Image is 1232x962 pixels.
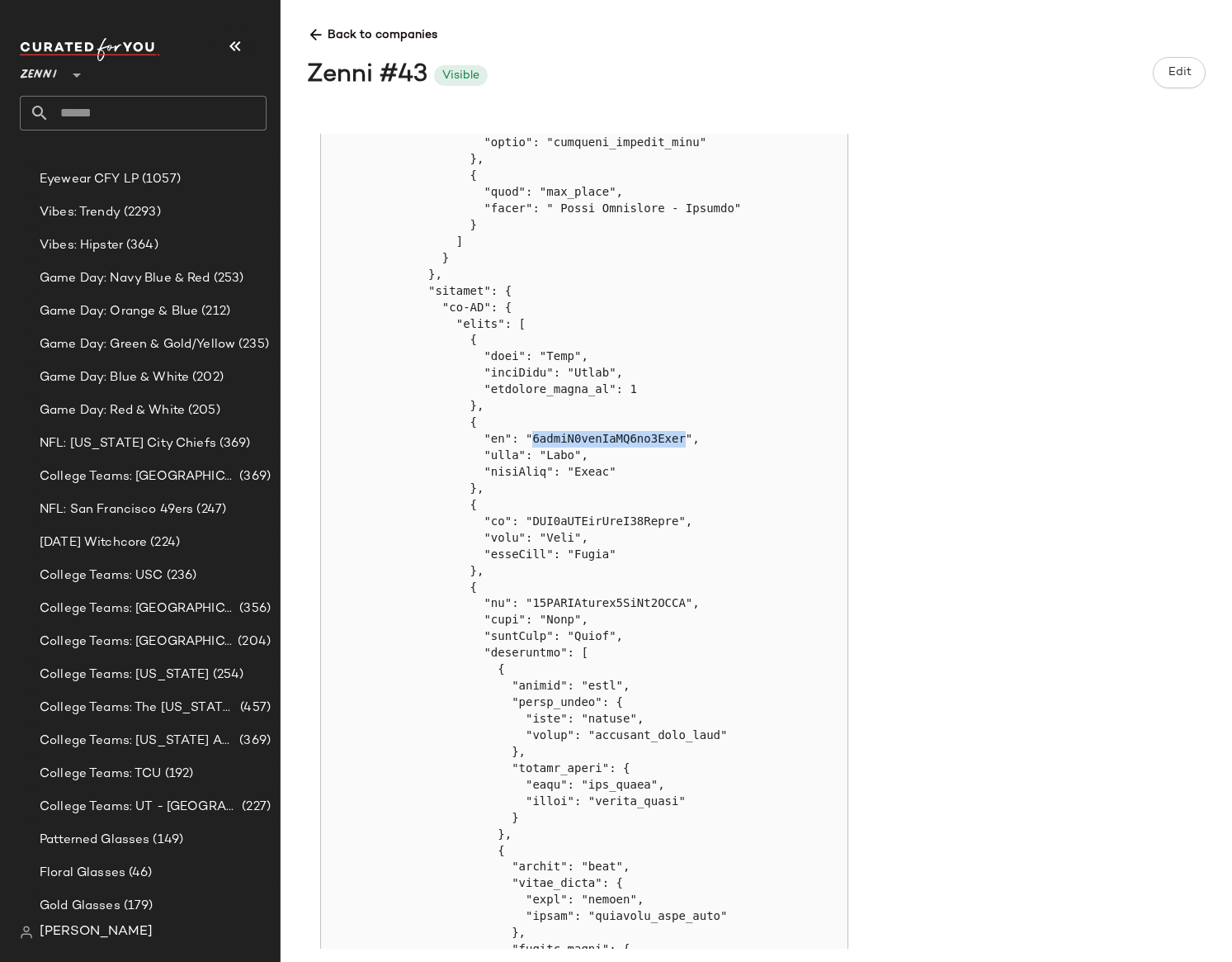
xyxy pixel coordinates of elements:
[149,831,183,850] span: (149)
[40,170,139,189] span: Eyewear CFY LP
[238,798,271,817] span: (227)
[40,368,189,387] span: Game Day: Blue & White
[40,732,236,751] span: College Teams: [US_STATE] A&M
[40,533,147,552] span: [DATE] Witchcore
[40,203,120,222] span: Vibes: Trendy
[163,566,197,585] span: (236)
[40,467,236,486] span: College Teams: [GEOGRAPHIC_DATA][US_STATE]
[40,765,162,784] span: College Teams: TCU
[40,798,238,817] span: College Teams: UT - [GEOGRAPHIC_DATA]
[234,633,271,652] span: (204)
[307,57,427,94] div: Zenni #43
[40,566,163,585] span: College Teams: USC
[40,269,210,288] span: Game Day: Navy Blue & Red
[40,897,120,916] span: Gold Glasses
[236,467,271,486] span: (369)
[40,666,210,685] span: College Teams: [US_STATE]
[189,368,224,387] span: (202)
[40,633,234,652] span: College Teams: [GEOGRAPHIC_DATA]
[193,500,226,519] span: (247)
[40,831,149,850] span: Patterned Glasses
[1153,57,1206,88] button: Edit
[139,170,181,189] span: (1057)
[162,765,194,784] span: (192)
[1167,66,1191,79] span: Edit
[185,401,220,420] span: (205)
[20,38,160,61] img: cfy_white_logo.C9jOOHJF.svg
[210,666,244,685] span: (254)
[20,926,33,939] img: svg%3e
[210,269,244,288] span: (253)
[40,434,216,453] span: NFL: [US_STATE] City Chiefs
[125,864,153,883] span: (46)
[307,13,1206,44] span: Back to companies
[147,533,180,552] span: (224)
[40,401,185,420] span: Game Day: Red & White
[237,699,271,718] span: (457)
[40,699,237,718] span: College Teams: The [US_STATE] State
[120,897,153,916] span: (179)
[40,236,123,255] span: Vibes: Hipster
[40,864,125,883] span: Floral Glasses
[216,434,251,453] span: (369)
[40,302,198,321] span: Game Day: Orange & Blue
[40,599,236,618] span: College Teams: [GEOGRAPHIC_DATA]
[123,236,158,255] span: (364)
[40,922,153,942] span: [PERSON_NAME]
[40,335,235,354] span: Game Day: Green & Gold/Yellow
[236,599,271,618] span: (356)
[40,500,193,519] span: NFL: San Francisco 49ers
[198,302,230,321] span: (212)
[20,56,57,86] span: Zenni
[235,335,269,354] span: (235)
[236,732,271,751] span: (369)
[442,67,479,84] div: Visible
[120,203,161,222] span: (2293)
